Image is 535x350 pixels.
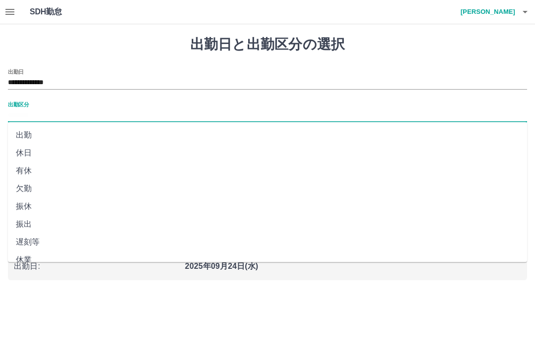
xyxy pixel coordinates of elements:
li: 有休 [8,162,527,180]
li: 休業 [8,251,527,269]
li: 振出 [8,215,527,233]
h1: 出勤日と出勤区分の選択 [8,36,527,53]
li: 遅刻等 [8,233,527,251]
label: 出勤日 [8,68,24,75]
label: 出勤区分 [8,100,29,108]
p: 出勤日 : [14,260,179,272]
li: 振休 [8,198,527,215]
b: 2025年09月24日(水) [185,262,258,270]
li: 休日 [8,144,527,162]
li: 欠勤 [8,180,527,198]
li: 出勤 [8,126,527,144]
